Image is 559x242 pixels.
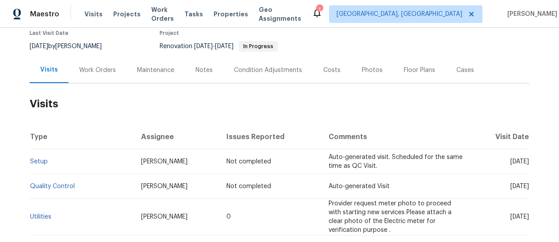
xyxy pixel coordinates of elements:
[30,41,112,52] div: by [PERSON_NAME]
[510,214,529,220] span: [DATE]
[184,11,203,17] span: Tasks
[30,183,75,189] a: Quality Control
[362,66,383,75] div: Photos
[323,66,341,75] div: Costs
[329,200,452,233] span: Provider request meter photo to proceed with starting new services Please attach a clear photo of...
[151,5,174,23] span: Work Orders
[30,30,69,36] span: Last Visit Date
[134,125,220,149] th: Assignee
[234,66,302,75] div: Condition Adjustments
[194,43,213,49] span: [DATE]
[141,214,188,220] span: [PERSON_NAME]
[226,159,271,165] span: Not completed
[160,43,278,49] span: Renovation
[456,66,474,75] div: Cases
[214,10,248,19] span: Properties
[30,10,59,19] span: Maestro
[240,44,277,49] span: In Progress
[259,5,301,23] span: Geo Assignments
[137,66,174,75] div: Maintenance
[79,66,116,75] div: Work Orders
[215,43,234,49] span: [DATE]
[84,10,103,19] span: Visits
[316,5,322,14] div: 1
[329,154,463,169] span: Auto-generated visit. Scheduled for the same time as QC Visit.
[30,214,51,220] a: Utilities
[195,66,213,75] div: Notes
[194,43,234,49] span: -
[141,183,188,189] span: [PERSON_NAME]
[322,125,471,149] th: Comments
[30,159,48,165] a: Setup
[404,66,435,75] div: Floor Plans
[226,183,271,189] span: Not completed
[219,125,321,149] th: Issues Reported
[510,183,529,189] span: [DATE]
[30,125,134,149] th: Type
[141,159,188,165] span: [PERSON_NAME]
[30,43,48,49] span: [DATE]
[337,10,462,19] span: [GEOGRAPHIC_DATA], [GEOGRAPHIC_DATA]
[329,183,390,189] span: Auto-generated Visit
[40,65,58,74] div: Visits
[30,83,529,125] h2: Visits
[226,214,231,220] span: 0
[510,159,529,165] span: [DATE]
[113,10,141,19] span: Projects
[160,30,179,36] span: Project
[504,10,557,19] span: [PERSON_NAME]
[471,125,529,149] th: Visit Date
